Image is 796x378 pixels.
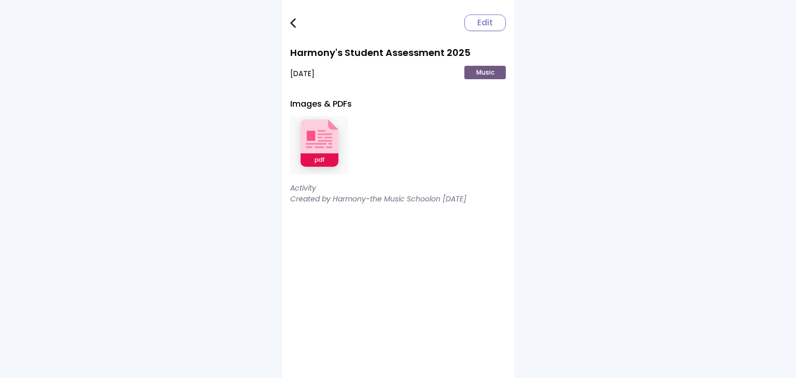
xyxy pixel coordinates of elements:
[290,68,315,79] p: [DATE]
[290,46,506,60] h1: Harmony's Student Assessment 2025
[464,14,506,31] button: Edit
[464,66,506,79] p: Music
[290,194,506,205] p: Created by Harmony-the Music School on [DATE]
[290,100,506,108] h2: Images & PDFs
[477,17,493,29] span: Edit
[290,183,506,194] p: Activity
